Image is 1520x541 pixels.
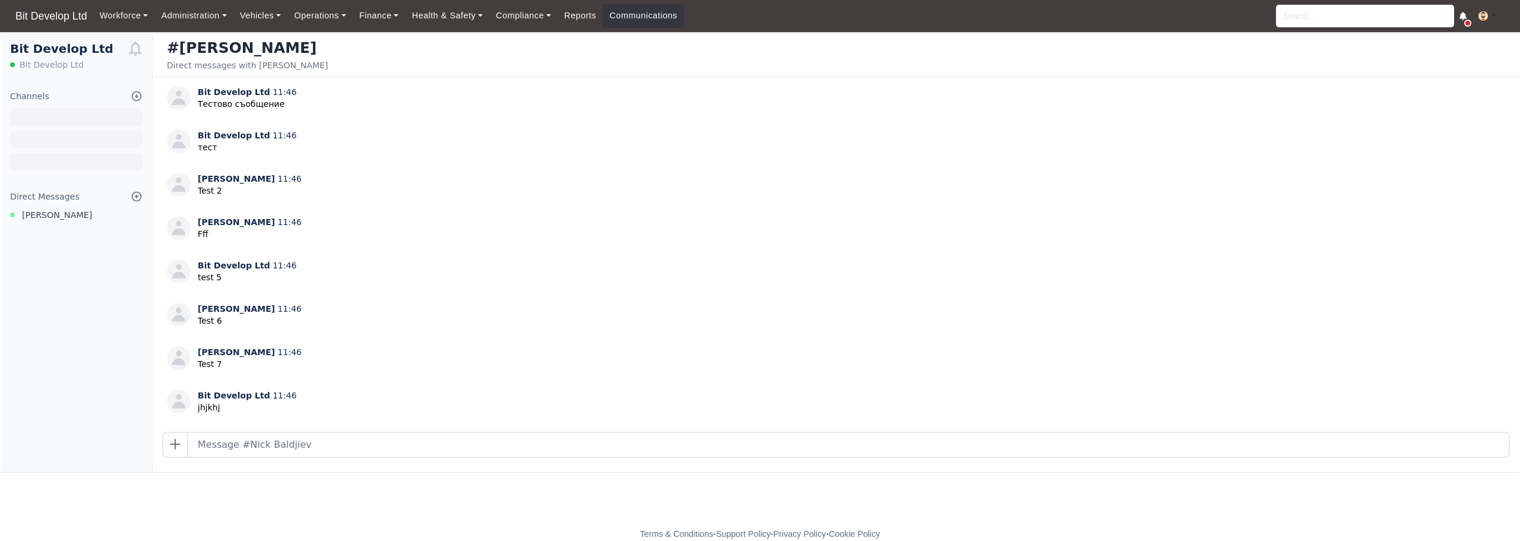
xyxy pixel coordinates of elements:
[198,358,302,371] p: Test 7
[198,174,275,184] span: [PERSON_NAME]
[198,315,302,327] p: Test 6
[198,391,270,400] span: Bit Develop Ltd
[774,529,826,539] a: Privacy Policy
[198,347,275,357] span: [PERSON_NAME]
[198,217,275,227] span: [PERSON_NAME]
[93,4,155,27] a: Workforce
[188,433,1509,457] input: Message #Nick Baldjiev
[9,5,93,28] a: Bit Develop Ltd
[278,304,302,314] span: 11:46
[198,87,270,97] span: Bit Develop Ltd
[198,304,275,314] span: [PERSON_NAME]
[273,391,296,400] span: 11:46
[603,4,684,27] a: Communications
[1276,5,1454,27] input: Search...
[422,527,1098,541] div: - - -
[10,90,49,103] div: Channels
[353,4,406,27] a: Finance
[167,59,328,71] div: Direct messages with [PERSON_NAME]
[558,4,603,27] a: Reports
[716,529,771,539] a: Support Policy
[489,4,558,27] a: Compliance
[273,87,296,97] span: 11:46
[1,208,152,222] a: [PERSON_NAME]
[233,4,288,27] a: Vehicles
[167,39,328,57] h3: #[PERSON_NAME]
[278,174,302,184] span: 11:46
[10,190,80,204] div: Direct Messages
[20,59,84,71] span: Bit Develop Ltd
[10,42,128,56] h1: Bit Develop Ltd
[9,4,93,28] span: Bit Develop Ltd
[640,529,713,539] a: Terms & Conditions
[198,185,302,197] p: Test 2
[198,141,297,154] p: тест
[198,401,297,414] p: jhjkhj
[273,261,296,270] span: 11:46
[198,271,297,284] p: test 5
[198,131,270,140] span: Bit Develop Ltd
[278,347,302,357] span: 11:46
[198,261,270,270] span: Bit Develop Ltd
[829,529,880,539] a: Cookie Policy
[278,217,302,227] span: 11:46
[198,228,302,241] p: Fff
[198,98,297,110] p: Тестово съобщение
[154,4,233,27] a: Administration
[406,4,490,27] a: Health & Safety
[22,208,92,222] span: [PERSON_NAME]
[287,4,352,27] a: Operations
[273,131,296,140] span: 11:46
